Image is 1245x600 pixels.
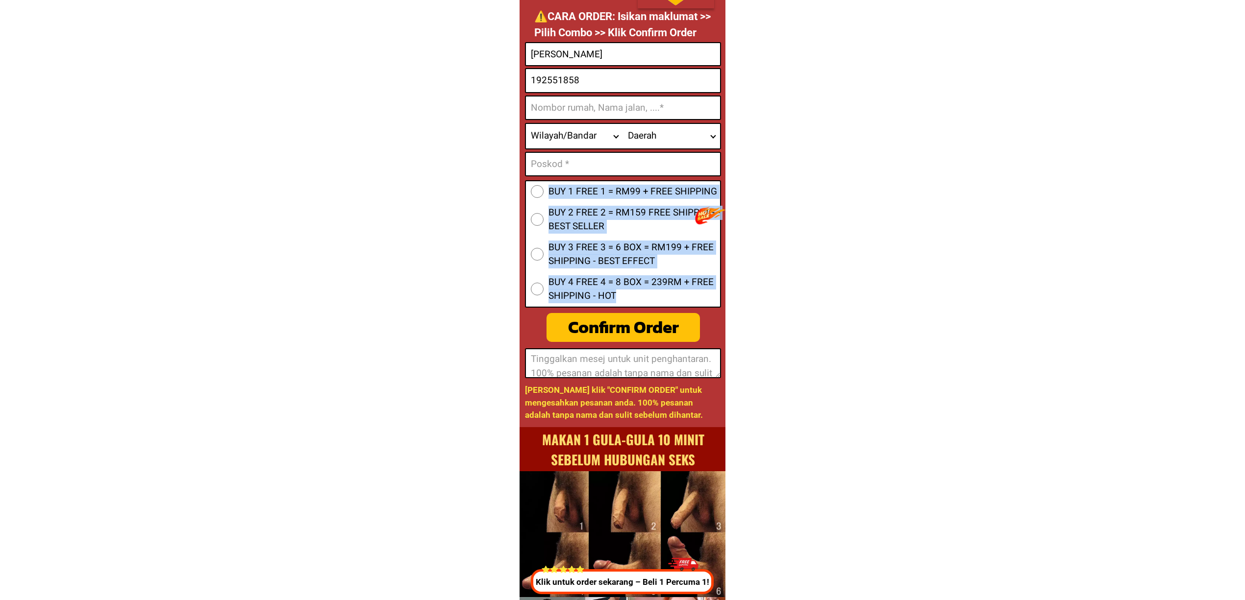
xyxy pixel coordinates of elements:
select: Select district [623,124,720,148]
h1: Makan 1 Gula-gula 10 minit sebelum hubungan seks [518,429,728,470]
select: Select province [526,124,623,148]
span: BUY 1 FREE 1 = RM99 + FREE SHIPPING [548,185,717,199]
span: BUY 3 FREE 3 = 6 BOX = RM199 + FREE SHIPPING - BEST EFFECT [548,240,720,268]
div: Confirm Order [543,314,704,341]
span: BUY 4 FREE 4 = 8 BOX = 239RM + FREE SHIPPING - HOT [548,275,720,303]
p: Klik untuk order sekarang – Beli 1 Percuma 1! [531,576,718,589]
input: Input full_name [526,43,720,65]
h1: [PERSON_NAME] klik "CONFIRM ORDER" untuk mengesahkan pesanan anda. 100% pesanan adalah tanpa nama... [525,384,719,422]
input: BUY 1 FREE 1 = RM99 + FREE SHIPPING [531,185,544,198]
span: BUY 2 FREE 2 = RM159 FREE SHIPPING - BEST SELLER [548,206,720,234]
input: Input text_input_1 [526,153,720,175]
input: Input phone_number [526,69,720,92]
p: ⚠️️CARA ORDER: Isikan maklumat >> Pilih Combo >> Klik Confirm Order [534,8,716,41]
input: BUY 2 FREE 2 = RM159 FREE SHIPPING - BEST SELLER [531,213,544,226]
input: BUY 3 FREE 3 = 6 BOX = RM199 + FREE SHIPPING - BEST EFFECT [531,248,544,261]
input: BUY 4 FREE 4 = 8 BOX = 239RM + FREE SHIPPING - HOT [531,283,544,295]
input: Input address [526,96,720,119]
